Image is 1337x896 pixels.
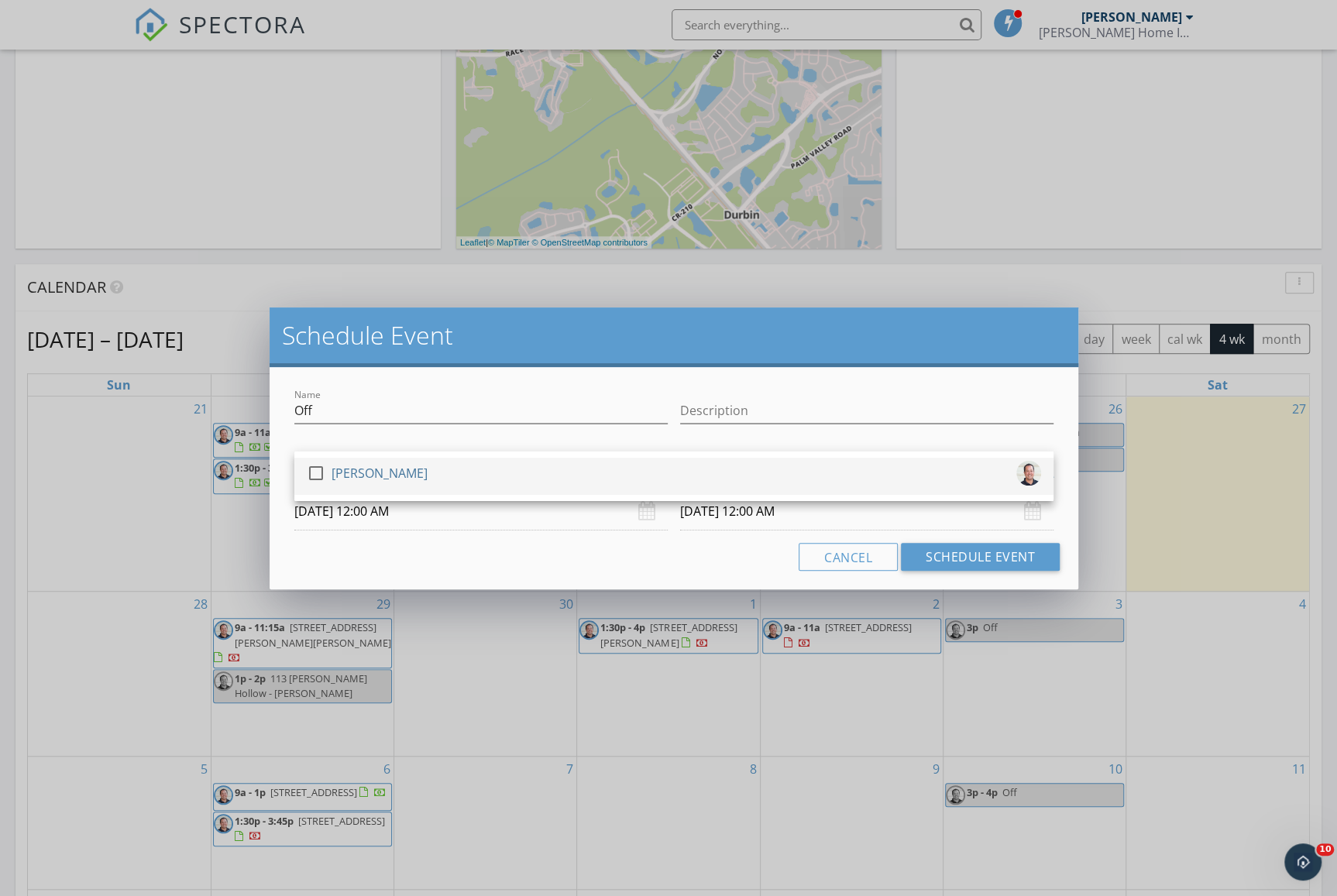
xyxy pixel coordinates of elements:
input: Select date [294,493,668,530]
h2: Schedule Event [282,320,1066,351]
img: joe_headshot.jpg [1016,461,1041,486]
span: 10 [1316,843,1334,856]
button: Cancel [799,543,898,571]
iframe: Intercom live chat [1284,843,1322,881]
input: Select date [680,493,1053,530]
div: [PERSON_NAME] [332,461,428,486]
button: Schedule Event [901,543,1060,571]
